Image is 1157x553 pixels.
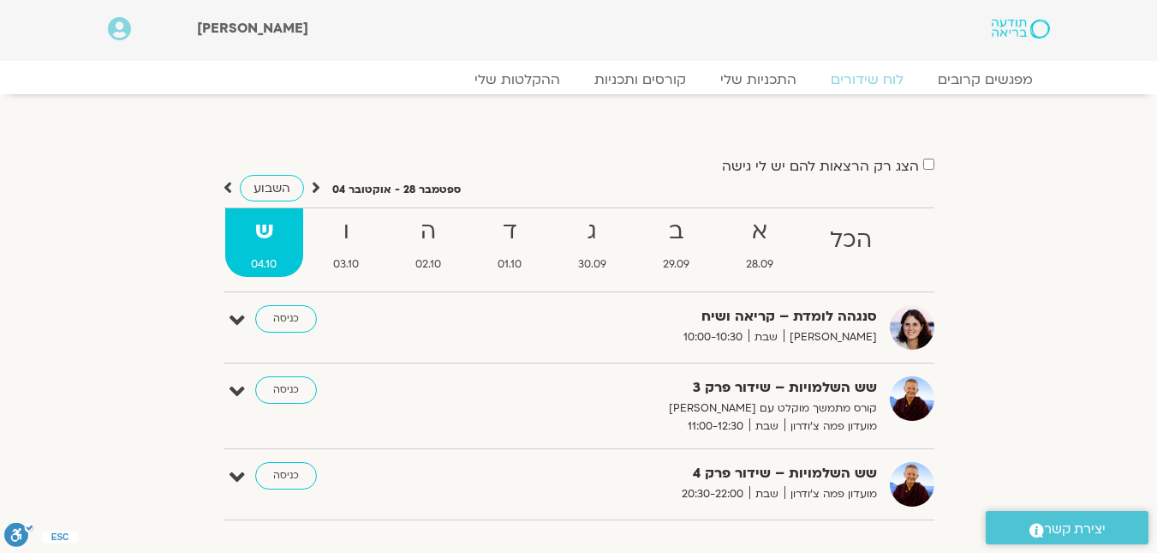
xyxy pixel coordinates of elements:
[577,71,703,88] a: קורסים ותכניות
[552,255,633,273] span: 30.09
[255,462,317,490] a: כניסה
[255,305,317,333] a: כניסה
[784,418,877,436] span: מועדון פמה צ'ודרון
[197,19,308,38] span: [PERSON_NAME]
[457,71,577,88] a: ההקלטות שלי
[636,213,716,251] strong: ב
[636,255,716,273] span: 29.09
[677,328,748,346] span: 10:00-10:30
[307,255,385,273] span: 03.10
[749,485,784,503] span: שבת
[784,328,877,346] span: [PERSON_NAME]
[457,305,877,328] strong: סנגהה לומדת – קריאה ושיח
[389,255,468,273] span: 02.10
[921,71,1050,88] a: מפגשים קרובים
[457,400,877,418] p: קורס מתמשך מוקלט עם [PERSON_NAME]
[108,71,1050,88] nav: Menu
[749,418,784,436] span: שבת
[814,71,921,88] a: לוח שידורים
[389,213,468,251] strong: ה
[225,255,304,273] span: 04.10
[803,208,898,277] a: הכל
[803,221,898,260] strong: הכל
[240,175,304,201] a: השבוע
[552,208,633,277] a: ג30.09
[255,376,317,404] a: כניסה
[471,255,548,273] span: 01.10
[986,511,1148,544] a: יצירת קשר
[225,213,304,251] strong: ש
[748,328,784,346] span: שבת
[719,208,800,277] a: א28.09
[682,418,749,436] span: 11:00-12:30
[703,71,814,88] a: התכניות שלי
[676,485,749,503] span: 20:30-22:00
[307,213,385,251] strong: ו
[784,485,877,503] span: מועדון פמה צ'ודרון
[457,462,877,485] strong: שש השלמויות – שידור פרק 4
[722,159,919,174] label: הצג רק הרצאות להם יש לי גישה
[636,208,716,277] a: ב29.09
[1044,518,1106,541] span: יצירת קשר
[307,208,385,277] a: ו03.10
[471,208,548,277] a: ד01.10
[552,213,633,251] strong: ג
[332,181,461,199] p: ספטמבר 28 - אוקטובר 04
[389,208,468,277] a: ה02.10
[719,255,800,273] span: 28.09
[471,213,548,251] strong: ד
[457,376,877,400] strong: שש השלמויות – שידור פרק 3
[253,180,290,196] span: השבוע
[719,213,800,251] strong: א
[225,208,304,277] a: ש04.10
